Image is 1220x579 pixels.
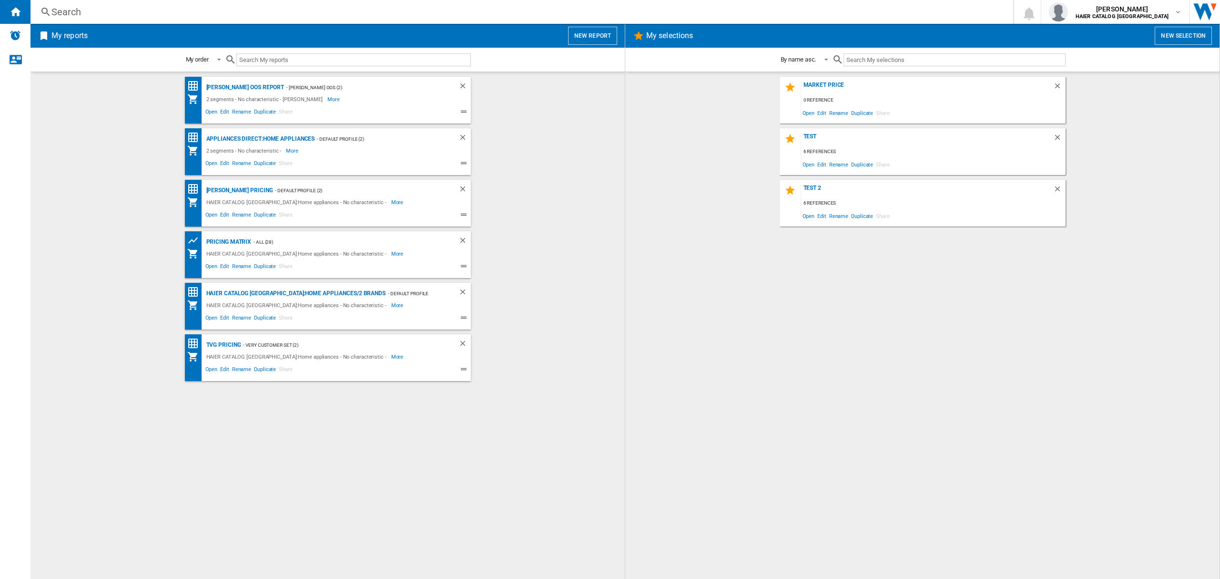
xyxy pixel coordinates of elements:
span: Edit [219,262,231,273]
span: Edit [219,159,231,170]
span: Share [277,159,294,170]
span: Edit [816,209,828,222]
h2: My selections [644,27,695,45]
div: - Default profile (2) [315,133,439,145]
span: More [391,196,405,208]
div: Search [51,5,988,19]
div: Price Matrix [187,183,204,195]
span: Rename [231,159,253,170]
span: More [391,300,405,311]
div: 6 references [801,146,1066,158]
span: Share [874,106,891,119]
div: My Assortment [187,351,204,362]
div: 2 segments - No characteristic - [PERSON_NAME] [204,93,327,105]
span: Rename [231,210,253,222]
span: Duplicate [850,106,874,119]
div: APPLIANCES DIRECT:Home appliances [204,133,315,145]
span: More [391,351,405,362]
div: [PERSON_NAME] Pricing [204,185,273,196]
button: New selection [1155,27,1212,45]
div: Delete [458,339,471,351]
span: Edit [219,107,231,119]
span: More [391,248,405,259]
div: Test 2 [801,185,1053,197]
span: Duplicate [850,158,874,171]
span: More [327,93,341,105]
span: Open [204,159,219,170]
span: Duplicate [850,209,874,222]
span: Duplicate [253,262,277,273]
span: Share [874,209,891,222]
span: Open [204,107,219,119]
span: Rename [828,158,850,171]
div: - ALL (28) [251,236,439,248]
span: Edit [219,313,231,325]
span: Edit [219,210,231,222]
span: Open [204,365,219,376]
span: Share [277,313,294,325]
div: My order [186,56,209,63]
div: TVG Pricing [204,339,241,351]
div: HAIER CATALOG [GEOGRAPHIC_DATA]:Home appliances - No characteristic - [204,196,391,208]
span: Share [277,262,294,273]
div: - Very customer set (2) [241,339,439,351]
div: My Assortment [187,145,204,156]
div: Delete [458,288,471,300]
div: Price Matrix [187,80,204,92]
div: 2 segments - No characteristic - [204,145,286,156]
div: Delete [1053,133,1066,146]
span: Share [874,158,891,171]
span: Duplicate [253,365,277,376]
span: Rename [231,107,253,119]
span: Share [277,107,294,119]
img: alerts-logo.svg [10,30,21,41]
div: HAIER CATALOG [GEOGRAPHIC_DATA]:Home appliances - No characteristic - [204,248,391,259]
b: HAIER CATALOG [GEOGRAPHIC_DATA] [1076,13,1169,20]
div: Test [801,133,1053,146]
div: Delete [458,185,471,196]
div: My Assortment [187,248,204,259]
div: My Assortment [187,196,204,208]
input: Search My reports [236,53,471,66]
span: Edit [219,365,231,376]
span: Edit [816,106,828,119]
span: [PERSON_NAME] [1076,4,1169,14]
div: Delete [458,133,471,145]
div: - Default profile (2) [386,288,439,300]
div: Price Matrix [187,286,204,298]
span: Rename [231,262,253,273]
span: More [286,145,300,156]
span: Share [277,365,294,376]
img: profile.jpg [1049,2,1068,21]
div: My Assortment [187,300,204,311]
input: Search My selections [844,53,1065,66]
div: Price Matrix [187,338,204,350]
div: pricing matrix [204,236,252,248]
span: Open [204,313,219,325]
span: Duplicate [253,107,277,119]
span: Share [277,210,294,222]
span: Open [204,262,219,273]
div: - [PERSON_NAME] OOS (2) [284,82,439,93]
div: By name asc. [781,56,816,63]
span: Rename [231,313,253,325]
span: Open [801,106,816,119]
span: Duplicate [253,210,277,222]
div: Price Matrix [187,132,204,144]
span: Rename [828,209,850,222]
div: Delete [458,82,471,93]
span: Open [801,209,816,222]
div: Delete [458,236,471,248]
span: Open [204,210,219,222]
div: 6 references [801,197,1066,209]
span: Open [801,158,816,171]
div: HAIER CATALOG [GEOGRAPHIC_DATA]:Home appliances - No characteristic - [204,300,391,311]
span: Rename [828,106,850,119]
div: Product prices grid [187,235,204,247]
div: Delete [1053,185,1066,197]
span: Duplicate [253,313,277,325]
div: - Default profile (2) [273,185,439,196]
div: Delete [1053,82,1066,94]
button: New report [568,27,617,45]
div: HAIER CATALOG [GEOGRAPHIC_DATA]:Home appliances/2 brands [204,288,386,300]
